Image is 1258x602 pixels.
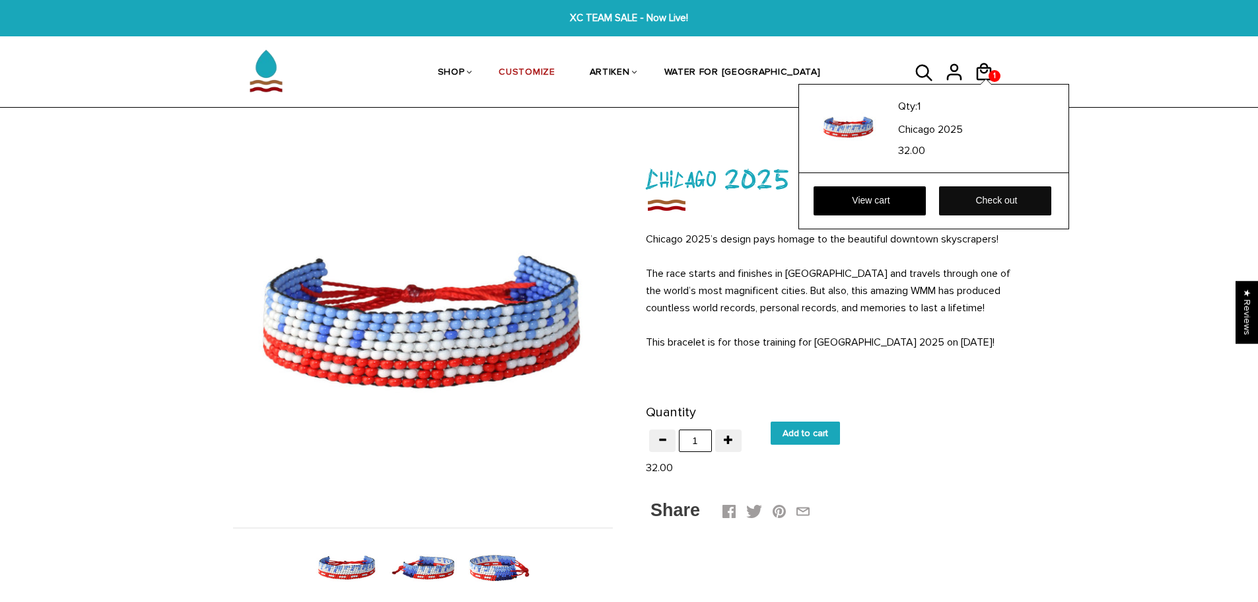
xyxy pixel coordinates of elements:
label: Quantity [646,402,696,424]
a: Chicago 2025 [898,119,1047,138]
img: Chicago 2025 [465,534,533,602]
span: 1 [990,67,999,85]
span: The race starts and finishes in [GEOGRAPHIC_DATA] and travels through one of the world’s most mag... [646,267,1010,315]
img: Chicago 2025 [313,534,381,602]
span: 32.00 [646,461,673,474]
a: CUSTOMIZE [499,38,555,108]
div: Click to open Judge.me floating reviews tab [1236,281,1258,344]
a: WATER FOR [GEOGRAPHIC_DATA] [664,38,821,108]
input: Add to cart [771,422,840,445]
p: Chicago 2025’s design pays homage to the beautiful downtown skyscrapers! [646,231,1026,248]
img: Chicago 2025 [389,534,457,602]
h1: Chicago 2025 [646,161,1026,196]
span: Share [650,500,700,520]
a: View cart [814,186,926,215]
span: 1 [917,100,921,113]
span: This bracelet is for those training for [GEOGRAPHIC_DATA] 2025 on [DATE]! [646,336,995,349]
img: Chicago 2025 [646,196,687,214]
span: 32.00 [898,144,925,157]
p: Qty: [898,98,1047,115]
a: SHOP [438,38,465,108]
a: ARTIKEN [590,38,630,108]
img: Chicago 2025 [233,134,613,514]
a: Check out [939,186,1051,215]
span: XC TEAM SALE - Now Live! [386,11,873,26]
